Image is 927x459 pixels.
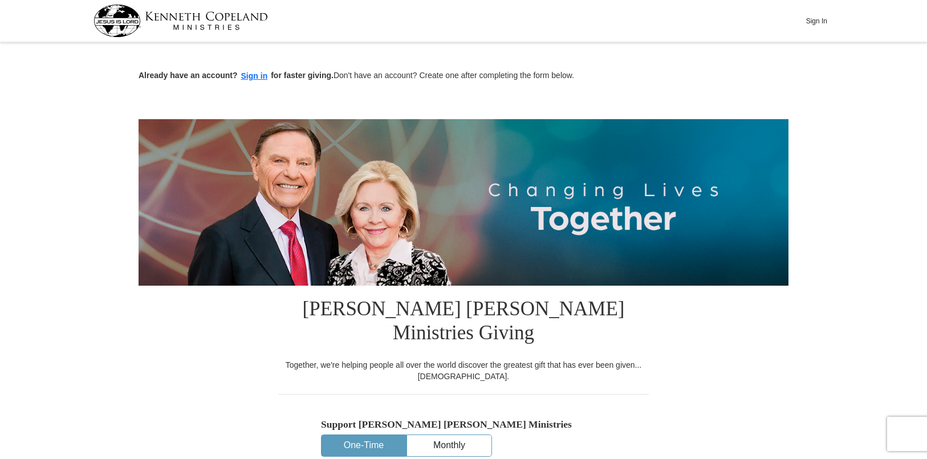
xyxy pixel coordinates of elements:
[799,12,834,30] button: Sign In
[139,70,788,83] p: Don't have an account? Create one after completing the form below.
[321,419,606,430] h5: Support [PERSON_NAME] [PERSON_NAME] Ministries
[322,435,406,456] button: One-Time
[93,5,268,37] img: kcm-header-logo.svg
[278,359,649,382] div: Together, we're helping people all over the world discover the greatest gift that has ever been g...
[278,286,649,359] h1: [PERSON_NAME] [PERSON_NAME] Ministries Giving
[238,70,271,83] button: Sign in
[139,71,334,80] strong: Already have an account? for faster giving.
[407,435,491,456] button: Monthly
